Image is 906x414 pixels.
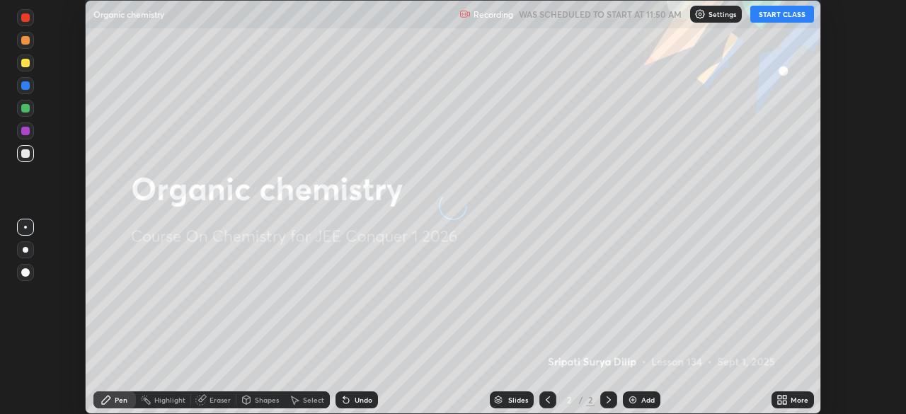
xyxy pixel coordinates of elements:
p: Organic chemistry [93,8,164,20]
div: Undo [355,396,372,403]
img: add-slide-button [627,394,638,406]
div: More [791,396,808,403]
div: Select [303,396,324,403]
div: Add [641,396,655,403]
div: Slides [508,396,528,403]
div: / [579,396,583,404]
h5: WAS SCHEDULED TO START AT 11:50 AM [519,8,682,21]
button: START CLASS [750,6,814,23]
p: Recording [474,9,513,20]
img: recording.375f2c34.svg [459,8,471,20]
div: Pen [115,396,127,403]
div: Shapes [255,396,279,403]
div: Highlight [154,396,185,403]
img: class-settings-icons [694,8,706,20]
div: 2 [586,393,595,406]
div: 2 [562,396,576,404]
div: Eraser [210,396,231,403]
p: Settings [709,11,736,18]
